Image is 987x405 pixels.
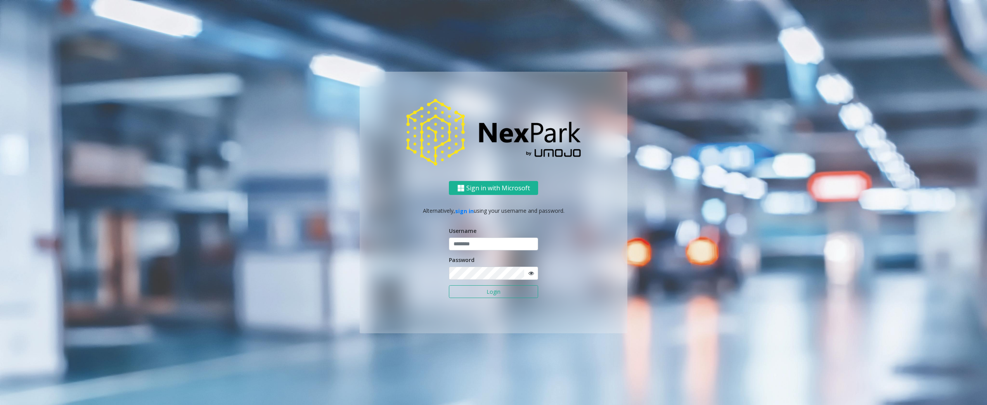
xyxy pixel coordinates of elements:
[449,181,538,195] button: Sign in with Microsoft
[449,285,538,298] button: Login
[449,227,476,235] label: Username
[455,207,474,215] a: sign in
[449,256,474,264] label: Password
[367,207,620,215] p: Alternatively, using your username and password.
